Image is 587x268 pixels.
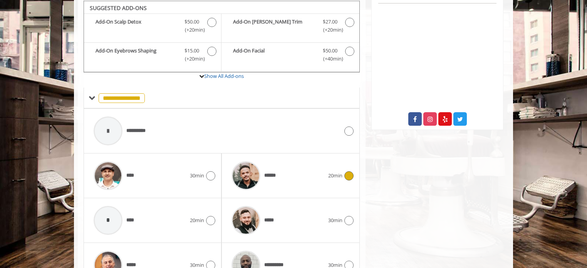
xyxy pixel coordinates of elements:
span: (+20min ) [181,26,203,34]
label: Add-On Scalp Detox [88,18,217,36]
b: Add-On [PERSON_NAME] Trim [233,18,315,34]
span: (+20min ) [181,55,203,63]
div: The Made Man Haircut Add-onS [84,1,360,72]
span: $50.00 [184,18,199,26]
span: (+40min ) [319,55,341,63]
label: Add-On Eyebrows Shaping [88,47,217,65]
span: $50.00 [323,47,337,55]
a: Show All Add-ons [204,72,244,79]
b: Add-On Facial [233,47,315,63]
span: $27.00 [323,18,337,26]
span: 30min [190,172,204,180]
span: 20min [328,172,342,180]
b: Add-On Scalp Detox [96,18,177,34]
span: $15.00 [184,47,199,55]
b: SUGGESTED ADD-ONS [90,4,147,12]
span: (+20min ) [319,26,341,34]
label: Add-On Beard Trim [225,18,355,36]
label: Add-On Facial [225,47,355,65]
b: Add-On Eyebrows Shaping [96,47,177,63]
span: 20min [190,216,204,224]
span: 30min [328,216,342,224]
